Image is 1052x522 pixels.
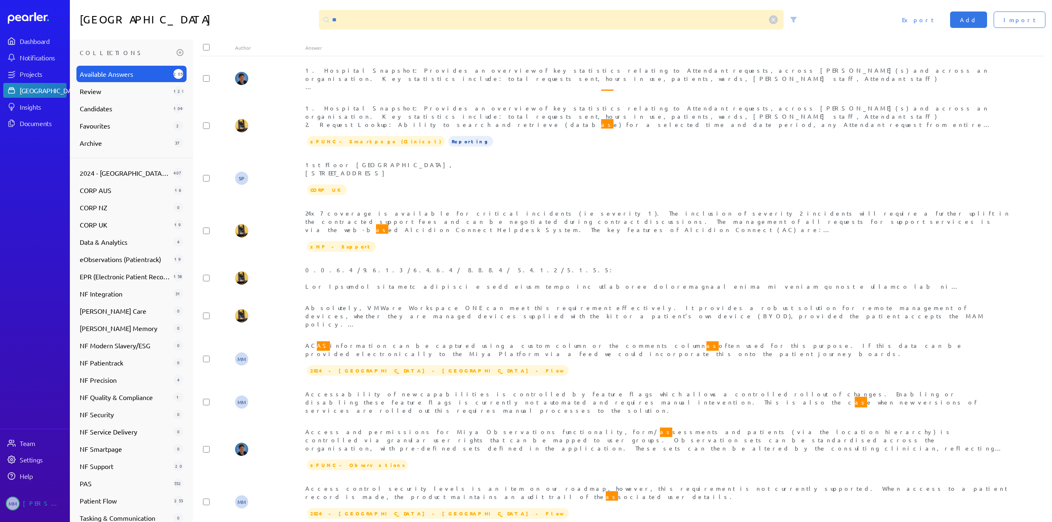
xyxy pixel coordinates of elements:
[855,397,867,407] span: as
[173,306,183,316] div: 0
[6,497,20,511] span: Michelle Manuel
[235,495,248,508] span: Michelle Manuel
[80,86,170,96] span: Review
[305,104,1007,186] span: 1. Hospital Snapshot: Provides an overview of key statistics relating to Attendant requests, acro...
[20,119,66,127] div: Documents
[173,185,183,195] div: 16
[173,427,183,437] div: 0
[235,44,305,51] div: Author
[892,11,944,28] button: Export
[173,409,183,419] div: 0
[173,478,183,488] div: 552
[1004,16,1036,24] span: Import
[80,427,170,437] span: NF Service Delivery
[173,254,183,264] div: 19
[307,508,569,519] span: 2024 - VIC - Peninsula - Flow
[20,86,81,94] div: [GEOGRAPHIC_DATA]
[173,461,183,471] div: 20
[305,426,1003,468] span: Access and permissions for Miya Observations functionality, form/ sessments and patients (via the...
[305,67,1007,172] span: 1. Hospital Snapshot: Provides an overview of key statistics relating to Attendant requests, acro...
[80,289,170,299] span: NF Integration
[80,271,170,281] span: EPR (Electronic Patient Record)
[173,289,183,299] div: 31
[3,452,67,467] a: Settings
[80,237,170,247] span: Data & Analytics
[307,184,347,195] span: CORP UK
[80,358,170,368] span: NF Patientrack
[376,224,388,235] span: as
[80,202,170,212] span: CORP NZ
[173,392,183,402] div: 1
[3,34,67,48] a: Dashboard
[3,67,67,81] a: Projects
[317,340,330,351] span: AS
[173,220,183,230] div: 19
[23,497,64,511] div: [PERSON_NAME]
[3,50,67,65] a: Notifications
[80,254,170,264] span: eObservations (Patientrack)
[305,209,1010,274] span: 24x7 coverage is available for critical incidents (ie severity 1). The inclusion of severity 2 in...
[80,10,316,30] h1: [GEOGRAPHIC_DATA]
[706,340,719,351] span: as
[173,271,183,281] div: 158
[305,390,978,414] span: Accessability of new capabilities is controlled by feature flags which allows a controlled rollou...
[173,358,183,368] div: 0
[80,323,170,333] span: [PERSON_NAME] Memory
[173,237,183,247] div: 4
[235,396,248,409] span: Michelle Manuel
[235,443,248,456] img: Sam Blight
[173,138,183,148] div: 37
[80,444,170,454] span: NF Smartpage
[660,426,672,437] span: as
[173,121,183,131] div: 2
[80,121,170,131] span: Favourites
[606,491,618,502] span: as
[305,304,1006,387] span: Absolutely, VMWare Workspace ONE can meet this requirement effectively. It provides a robust solu...
[448,136,493,147] span: Reporting
[173,86,183,96] div: 1292
[173,103,183,113] div: 1049
[305,161,452,177] span: 1st Floor [GEOGRAPHIC_DATA], [STREET_ADDRESS]
[80,138,170,148] span: Archive
[80,392,170,402] span: NF Quality & Compliance
[20,53,66,62] div: Notifications
[235,271,248,285] img: Tung Nguyen
[80,46,173,59] h3: Collections
[173,69,183,79] div: 2059
[80,478,170,488] span: PAS
[305,340,963,357] span: AC information can be captured using a custom column or the comments column often used for this p...
[950,11,987,28] button: Add
[601,119,614,130] span: as
[173,202,183,212] div: 0
[20,103,66,111] div: Insights
[3,436,67,451] a: Team
[80,461,170,471] span: NF Support
[20,472,66,480] div: Help
[20,70,66,78] div: Projects
[173,323,183,333] div: 0
[3,469,67,483] a: Help
[3,99,67,114] a: Insights
[960,16,977,24] span: Add
[8,12,67,24] a: Dashboard
[173,340,183,350] div: 0
[305,485,1007,502] span: Access control security levels is an item on our roadmap, however, this requirement is not curren...
[80,496,170,506] span: Patient Flow
[80,103,170,113] span: Candidates
[235,224,248,237] img: Tung Nguyen
[80,340,170,350] span: NF Modern Slavery/ESG
[80,375,170,385] span: NF Precision
[601,90,614,100] span: as
[80,185,170,195] span: CORP AUS
[20,455,66,464] div: Settings
[307,365,569,376] span: 2024 - VIC - Peninsula - Flow
[902,16,934,24] span: Export
[3,116,67,131] a: Documents
[173,375,183,385] div: 4
[307,460,408,470] span: zFUNC - Observations
[235,352,248,366] span: Michelle Manuel
[235,72,248,85] img: Sam Blight
[3,493,67,514] a: MM[PERSON_NAME]
[80,409,170,419] span: NF Security
[20,37,66,45] div: Dashboard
